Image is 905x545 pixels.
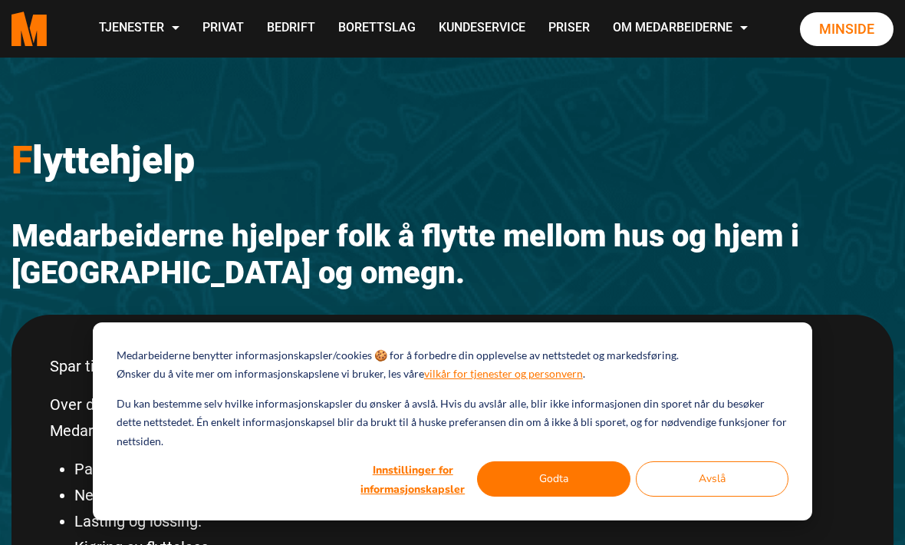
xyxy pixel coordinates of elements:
a: Kundeservice [427,2,537,56]
p: Over de siste 6 årene har tidligere rusavhengige nå blitt eksperter på flytting, avfallshåndterin... [50,391,855,444]
button: Godta [477,461,630,497]
p: Ønsker du å vite mer om informasjonskapslene vi bruker, les våre . [117,365,585,384]
a: Priser [537,2,601,56]
a: Bedrift [255,2,327,56]
li: Pakking. [74,456,855,482]
a: Om Medarbeiderne [601,2,759,56]
h2: Medarbeiderne hjelper folk å flytte mellom hus og hjem i [GEOGRAPHIC_DATA] og omegn. [12,218,893,292]
a: Minside [800,12,893,46]
h1: lyttehjelp [12,137,893,183]
p: Du kan bestemme selv hvilke informasjonskapsler du ønsker å avslå. Hvis du avslår alle, blir ikke... [117,395,788,451]
button: Avslå [636,461,789,497]
button: Innstillinger for informasjonskapsler [354,461,472,497]
a: Borettslag [327,2,427,56]
li: Nedrydding. [74,482,855,508]
div: Cookie banner [93,322,812,520]
p: Spar tid i en travel hverdag, bidra til et inkluderende samfunn ved å overlate flyttingen til Med... [50,353,855,379]
a: Tjenester [87,2,191,56]
li: Lasting og lossing. [74,508,855,534]
a: Privat [191,2,255,56]
p: Medarbeiderne benytter informasjonskapsler/cookies 🍪 for å forbedre din opplevelse av nettstedet ... [117,346,679,365]
a: vilkår for tjenester og personvern [424,365,583,384]
span: F [12,138,32,183]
